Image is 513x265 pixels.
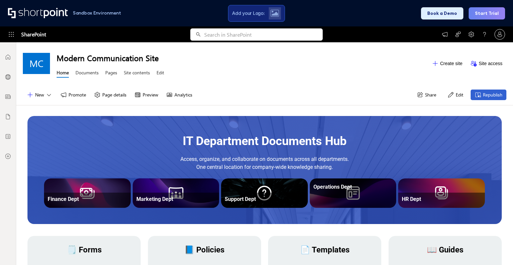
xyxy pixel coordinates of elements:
div: HR Dept [402,196,481,202]
button: Create site [428,58,467,69]
span: 📘 Policies [184,245,224,254]
span: 📖 Guides [427,245,463,254]
div: Marketing Dept [136,196,216,202]
span: Access, organize, and collaborate on documents across all departments. [180,156,349,162]
button: Promote [56,90,90,100]
a: Documents [75,69,99,78]
span: SharePoint [21,26,46,42]
div: Operations Dept [313,184,393,190]
button: New [23,90,56,100]
button: Analytics [162,90,196,100]
strong: IT Department Documents Hub [183,134,347,148]
div: Finance Dept [48,196,127,202]
button: Start Trial [469,7,505,19]
button: Edit [443,90,467,100]
a: Site contents [124,69,150,78]
h1: Sandbox Environment [73,11,121,15]
button: Share [413,90,440,100]
h1: Modern Communication Site [57,53,428,63]
button: Book a Demo [421,7,463,19]
button: Preview [130,90,162,100]
button: Site access [466,58,506,69]
a: Edit [157,69,164,78]
span: Add your Logo: [232,10,264,16]
a: Pages [105,69,117,78]
iframe: Chat Widget [480,233,513,265]
button: Republish [471,90,506,100]
span: 🗒️ Forms [67,245,102,254]
div: Support Dept [225,196,304,202]
span: MC [29,58,43,69]
img: Upload logo [270,10,279,17]
span: 📄 Templates [300,245,350,254]
a: Home [57,69,69,78]
input: Search in SharePoint [204,28,323,41]
span: One central location for company-wide knowledge sharing. [196,164,333,170]
button: Page details [90,90,130,100]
